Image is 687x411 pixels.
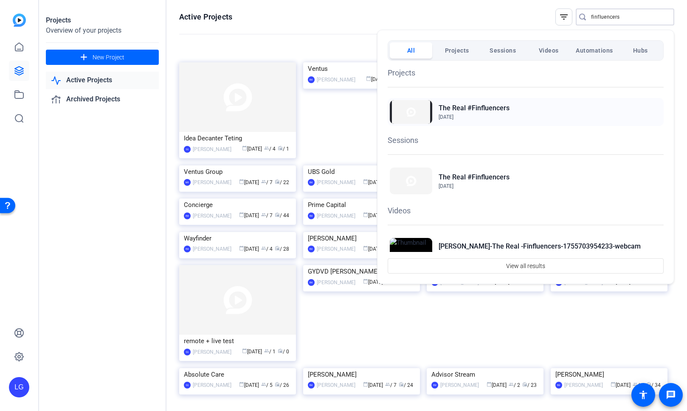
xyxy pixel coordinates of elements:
h1: Sessions [388,134,664,146]
h2: The Real #Finfluencers [439,172,510,182]
span: All [407,43,415,58]
button: View all results [388,258,664,274]
img: Thumbnail [390,100,432,124]
h2: The Real #Finfluencers [439,103,510,113]
span: Videos [539,43,559,58]
span: Projects [445,43,469,58]
h1: Videos [388,205,664,216]
span: Automations [576,43,613,58]
span: View all results [506,258,545,274]
span: [DATE] [439,114,453,120]
img: Thumbnail [390,168,432,194]
h1: Projects [388,67,664,78]
span: Sessions [490,43,516,58]
span: Hubs [633,43,648,58]
span: [DATE] [439,183,453,189]
img: Thumbnail [390,238,432,262]
h2: [PERSON_NAME]-The Real -Finfluencers-1755703954233-webcam [439,241,641,252]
